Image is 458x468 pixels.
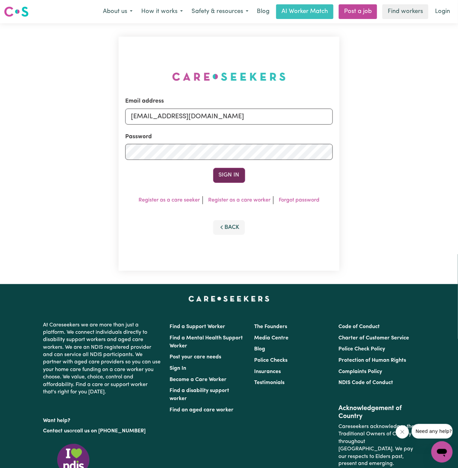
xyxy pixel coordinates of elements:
[43,319,162,399] p: At Careseekers we are more than just a platform. We connect individuals directly to disability su...
[338,346,385,352] a: Police Check Policy
[254,369,281,374] a: Insurances
[170,377,227,382] a: Become a Care Worker
[338,358,406,363] a: Protection of Human Rights
[396,425,409,439] iframe: Close message
[99,5,137,19] button: About us
[254,324,287,329] a: The Founders
[382,4,428,19] a: Find workers
[279,198,319,203] a: Forgot password
[338,369,382,374] a: Complaints Policy
[338,335,409,341] a: Charter of Customer Service
[137,5,187,19] button: How it works
[170,324,226,329] a: Find a Support Worker
[4,6,29,18] img: Careseekers logo
[213,168,245,183] button: Sign In
[125,109,333,125] input: Email address
[338,380,393,385] a: NDIS Code of Conduct
[43,414,162,424] p: Want help?
[339,4,377,19] a: Post a job
[253,4,273,19] a: Blog
[254,335,288,341] a: Media Centre
[170,366,187,371] a: Sign In
[254,346,265,352] a: Blog
[4,4,29,19] a: Careseekers logo
[276,4,333,19] a: AI Worker Match
[338,404,415,420] h2: Acknowledgement of Country
[125,133,152,141] label: Password
[254,380,284,385] a: Testimonials
[125,97,164,106] label: Email address
[431,441,453,463] iframe: Button to launch messaging window
[338,324,380,329] a: Code of Conduct
[213,220,245,235] button: Back
[170,335,243,349] a: Find a Mental Health Support Worker
[254,358,287,363] a: Police Checks
[412,424,453,439] iframe: Message from company
[43,428,70,434] a: Contact us
[208,198,270,203] a: Register as a care worker
[189,296,269,301] a: Careseekers home page
[43,425,162,437] p: or
[75,428,146,434] a: call us on [PHONE_NUMBER]
[431,4,454,19] a: Login
[170,407,234,413] a: Find an aged care worker
[187,5,253,19] button: Safety & resources
[170,354,222,360] a: Post your care needs
[170,388,229,401] a: Find a disability support worker
[139,198,200,203] a: Register as a care seeker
